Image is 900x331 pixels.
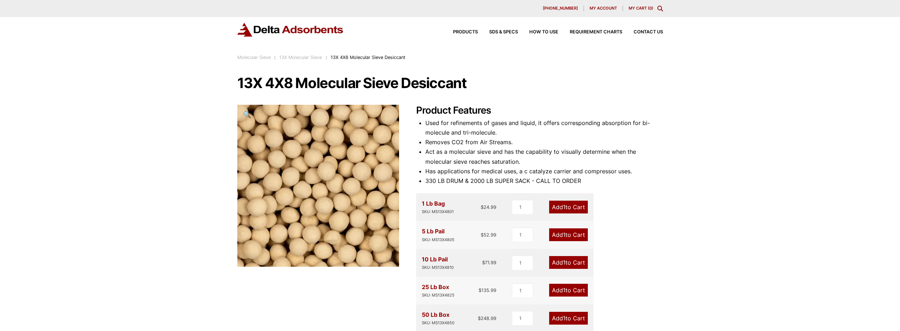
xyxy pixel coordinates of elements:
[422,208,454,215] div: SKU: MS13X4801
[563,287,565,294] span: 1
[326,55,327,60] span: :
[549,201,588,213] a: Add1to Cart
[481,232,484,238] span: $
[453,30,478,34] span: Products
[422,310,454,326] div: 50 Lb Box
[425,147,663,166] li: Act as a molecular sieve and has the capability to visually determine when the molecular sieve re...
[537,6,584,11] a: [PHONE_NUMBER]
[563,315,565,322] span: 1
[479,287,496,293] bdi: 135.99
[478,30,518,34] a: SDS & SPECS
[629,6,653,11] a: My Cart (0)
[622,30,663,34] a: Contact Us
[422,199,454,215] div: 1 Lb Bag
[425,137,663,147] li: Removes CO2 from Air Streams.
[425,167,663,176] li: Has applications for medical uses, a c catalyze carrier and compressor uses.
[422,227,454,243] div: 5 Lb Pail
[543,6,578,10] span: [PHONE_NUMBER]
[425,176,663,186] li: 330 LB DRUM & 2000 LB SUPER SACK - CALL TO ORDER
[590,6,617,10] span: My account
[549,256,588,269] a: Add1to Cart
[243,110,251,118] span: 🔍
[237,23,344,37] img: Delta Adsorbents
[482,260,496,265] bdi: 71.99
[331,55,405,60] span: 13X 4X8 Molecular Sieve Desiccant
[518,30,558,34] a: How to Use
[279,55,322,60] a: 13X Molecular Sieve
[442,30,478,34] a: Products
[563,231,565,238] span: 1
[422,320,454,326] div: SKU: MS13X4850
[422,264,454,271] div: SKU: MS13X4810
[237,55,271,60] a: Molecular Sieve
[549,284,588,297] a: Add1to Cart
[481,204,484,210] span: $
[237,105,257,124] a: View full-screen image gallery
[478,315,481,321] span: $
[416,105,663,116] h2: Product Features
[482,260,485,265] span: $
[422,255,454,271] div: 10 Lb Pail
[657,6,663,11] div: Toggle Modal Content
[422,237,454,243] div: SKU: MS13X4805
[237,76,663,91] h1: 13X 4X8 Molecular Sieve Desiccant
[481,232,496,238] bdi: 52.99
[558,30,622,34] a: Requirement Charts
[634,30,663,34] span: Contact Us
[422,282,454,299] div: 25 Lb Box
[479,287,481,293] span: $
[489,30,518,34] span: SDS & SPECS
[563,204,565,211] span: 1
[584,6,623,11] a: My account
[422,292,454,299] div: SKU: MS13X4825
[570,30,622,34] span: Requirement Charts
[478,315,496,321] bdi: 248.99
[481,204,496,210] bdi: 24.99
[649,6,652,11] span: 0
[549,312,588,325] a: Add1to Cart
[563,259,565,266] span: 1
[274,55,276,60] span: :
[425,118,663,137] li: Used for refinements of gases and liquid, it offers corresponding absorption for bi-molecule and ...
[549,228,588,241] a: Add1to Cart
[529,30,558,34] span: How to Use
